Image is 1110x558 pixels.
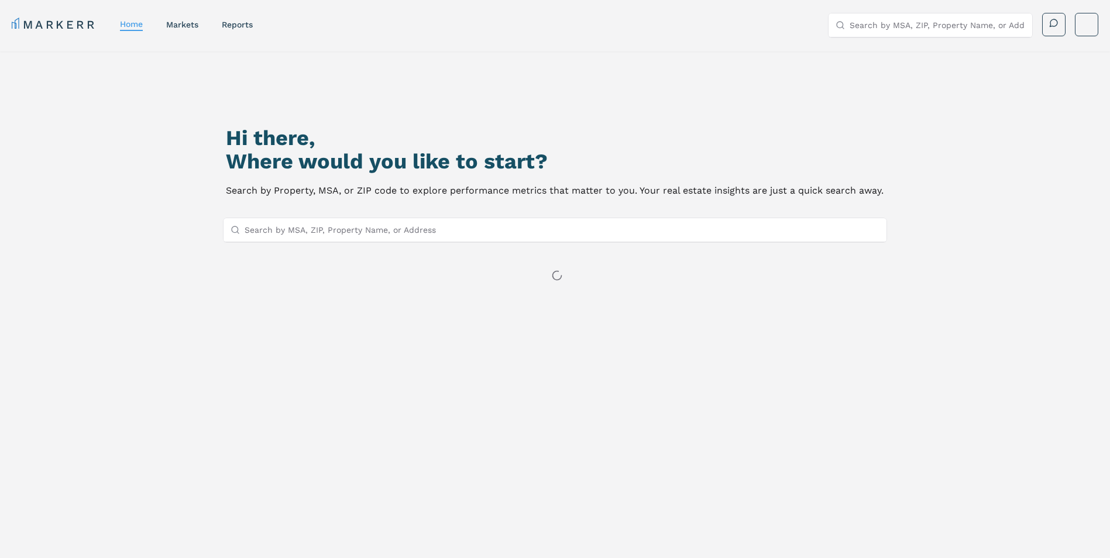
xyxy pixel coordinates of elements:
a: markets [166,20,198,29]
a: reports [222,20,253,29]
h1: Hi there, [226,126,884,150]
a: MARKERR [12,16,97,33]
p: Search by Property, MSA, or ZIP code to explore performance metrics that matter to you. Your real... [226,182,884,199]
input: Search by MSA, ZIP, Property Name, or Address [245,218,880,242]
a: home [120,19,143,29]
h2: Where would you like to start? [226,150,884,173]
input: Search by MSA, ZIP, Property Name, or Address [850,13,1025,37]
